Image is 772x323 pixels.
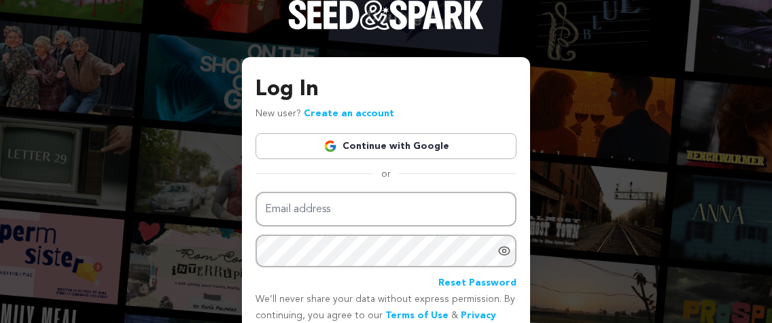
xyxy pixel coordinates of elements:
a: Continue with Google [256,133,516,159]
h3: Log In [256,73,516,106]
a: Create an account [304,109,394,118]
p: New user? [256,106,394,122]
input: Email address [256,192,516,226]
a: Terms of Use [385,311,449,320]
a: Show password as plain text. Warning: this will display your password on the screen. [497,244,511,258]
a: Reset Password [438,275,516,292]
img: Google logo [323,139,337,153]
span: or [373,167,399,181]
